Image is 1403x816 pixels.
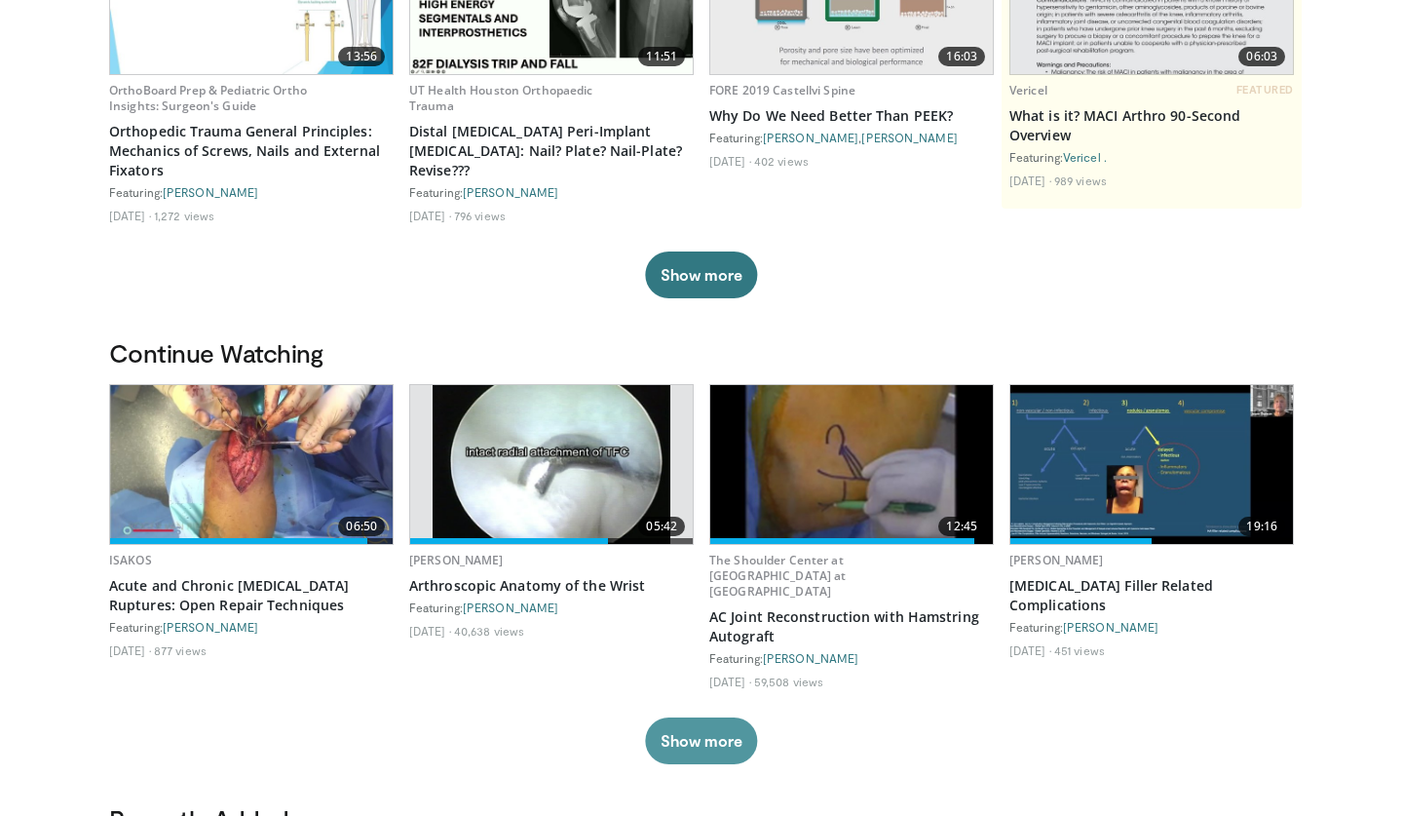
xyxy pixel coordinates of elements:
[709,607,994,646] a: AC Joint Reconstruction with Hamstring Autograft
[1009,619,1294,635] div: Featuring:
[1054,173,1107,188] li: 989 views
[861,131,957,144] a: [PERSON_NAME]
[463,185,558,199] a: [PERSON_NAME]
[638,517,685,536] span: 05:42
[154,208,214,223] li: 1,272 views
[410,385,693,544] a: 05:42
[110,385,393,544] img: f5ba6478-39e7-4080-afcf-714c9f4301c8.620x360_q85_upscale.jpg
[1009,106,1294,145] a: What is it? MACI Arthro 90-Second Overview
[709,106,994,126] a: Why Do We Need Better Than PEEK?
[938,47,985,66] span: 16:03
[109,619,394,635] div: Featuring:
[1009,149,1294,165] div: Featuring:
[1010,385,1293,544] a: 19:16
[638,47,685,66] span: 11:51
[1009,173,1051,188] li: [DATE]
[409,122,694,180] a: Distal [MEDICAL_DATA] Peri-Implant [MEDICAL_DATA]: Nail? Plate? Nail-Plate? Revise???
[710,385,993,544] img: 134172_0000_1.png.620x360_q85_upscale.jpg
[1063,620,1158,634] a: [PERSON_NAME]
[338,517,385,536] span: 06:50
[109,184,394,200] div: Featuring:
[463,601,558,614] a: [PERSON_NAME]
[1010,385,1293,544] img: 0dd04ff8-818e-4045-b722-236976bb8ff3.620x360_q85_upscale.jpg
[754,674,823,689] li: 59,508 views
[645,252,757,298] button: Show more
[154,642,207,658] li: 877 views
[109,576,394,615] a: Acute and Chronic [MEDICAL_DATA] Ruptures: Open Repair Techniques
[109,552,152,568] a: ISAKOS
[409,552,504,568] a: [PERSON_NAME]
[409,184,694,200] div: Featuring:
[1009,82,1047,98] a: Vericel
[709,674,751,689] li: [DATE]
[109,642,151,658] li: [DATE]
[109,82,307,114] a: OrthoBoard Prep & Pediatric Ortho Insights: Surgeon's Guide
[409,623,451,639] li: [DATE]
[710,385,993,544] a: 12:45
[763,651,858,665] a: [PERSON_NAME]
[763,131,858,144] a: [PERSON_NAME]
[709,153,751,169] li: [DATE]
[1009,642,1051,658] li: [DATE]
[1054,642,1105,658] li: 451 views
[709,650,994,666] div: Featuring:
[109,208,151,223] li: [DATE]
[409,600,694,615] div: Featuring:
[709,82,855,98] a: FORE 2019 Castellvi Spine
[1009,576,1294,615] a: [MEDICAL_DATA] Filler Related Complications
[409,208,451,223] li: [DATE]
[709,552,846,600] a: The Shoulder Center at [GEOGRAPHIC_DATA] at [GEOGRAPHIC_DATA]
[110,385,393,544] a: 06:50
[109,337,1294,369] h3: Continue Watching
[433,385,671,544] img: a6f1be81-36ec-4e38-ae6b-7e5798b3883c.620x360_q85_upscale.jpg
[454,623,524,639] li: 40,638 views
[454,208,506,223] li: 796 views
[1009,552,1104,568] a: [PERSON_NAME]
[709,130,994,145] div: Featuring: ,
[1238,47,1285,66] span: 06:03
[1238,517,1285,536] span: 19:16
[338,47,385,66] span: 13:56
[1063,150,1107,164] a: Vericel .
[163,620,258,634] a: [PERSON_NAME]
[938,517,985,536] span: 12:45
[409,576,694,596] a: Arthroscopic Anatomy of the Wrist
[409,82,592,114] a: UT Health Houston Orthopaedic Trauma
[754,153,809,169] li: 402 views
[645,718,757,764] button: Show more
[109,122,394,180] a: Orthopedic Trauma General Principles: Mechanics of Screws, Nails and External Fixators
[1236,83,1294,97] span: FEATURED
[163,185,258,199] a: [PERSON_NAME]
